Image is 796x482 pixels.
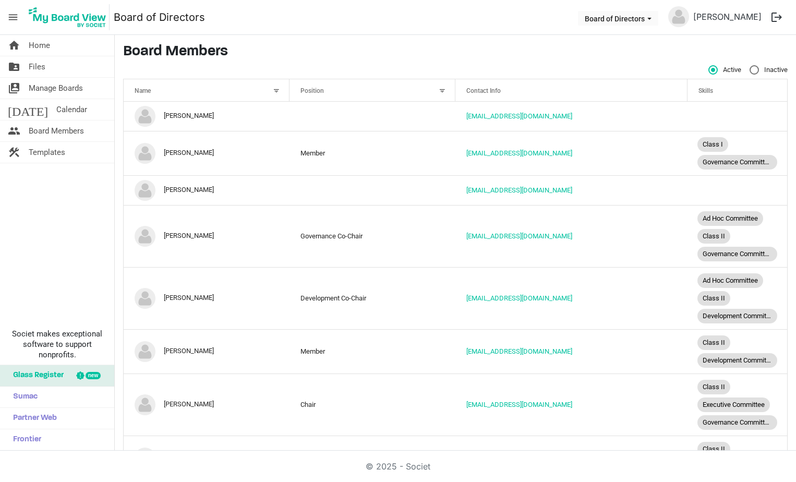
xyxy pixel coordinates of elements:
[688,373,787,436] td: Class IIExecutive CommitteeGovernance Committee is template cell column header Skills
[3,7,23,27] span: menu
[135,226,155,247] img: no-profile-picture.svg
[29,121,84,141] span: Board Members
[290,205,455,267] td: Governance Co-Chair column header Position
[466,87,501,94] span: Contact Info
[455,329,688,373] td: scaranojl2@upmc.edu is template cell column header Contact Info
[290,436,455,480] td: Member column header Position
[29,142,65,163] span: Templates
[688,436,787,480] td: Class IIDevelopment Committee is template cell column header Skills
[466,347,572,355] a: [EMAIL_ADDRESS][DOMAIN_NAME]
[8,56,20,77] span: folder_shared
[466,294,572,302] a: [EMAIL_ADDRESS][DOMAIN_NAME]
[135,106,155,127] img: no-profile-picture.svg
[135,288,155,309] img: no-profile-picture.svg
[8,121,20,141] span: people
[766,6,788,28] button: logout
[135,87,151,94] span: Name
[466,112,572,120] a: [EMAIL_ADDRESS][DOMAIN_NAME]
[135,448,155,468] img: no-profile-picture.svg
[688,131,787,175] td: Class IGovernance Committee is template cell column header Skills
[8,78,20,99] span: switch_account
[290,267,455,329] td: Development Co-Chair column header Position
[8,35,20,56] span: home
[124,329,290,373] td: Jamie Scarano is template cell column header Name
[290,373,455,436] td: Chair column header Position
[124,131,290,175] td: Ana Kay Yaghoubian is template cell column header Name
[455,436,688,480] td: judith.upholster@fedex.com is template cell column header Contact Info
[466,149,572,157] a: [EMAIL_ADDRESS][DOMAIN_NAME]
[300,87,324,94] span: Position
[455,102,688,131] td: aswalga@pawomenwork.org is template cell column header Contact Info
[124,436,290,480] td: Judy Upholster is template cell column header Name
[688,102,787,131] td: is template cell column header Skills
[455,131,688,175] td: akyaghoubian@gmail.com is template cell column header Contact Info
[86,372,101,379] div: new
[135,143,155,164] img: no-profile-picture.svg
[29,78,83,99] span: Manage Boards
[5,329,110,360] span: Societ makes exceptional software to support nonprofits.
[708,65,741,75] span: Active
[135,180,155,201] img: no-profile-picture.svg
[466,232,572,240] a: [EMAIL_ADDRESS][DOMAIN_NAME]
[8,99,48,120] span: [DATE]
[26,4,110,30] img: My Board View Logo
[578,11,658,26] button: Board of Directors dropdownbutton
[124,267,290,329] td: Hollie Geitner is template cell column header Name
[466,186,572,194] a: [EMAIL_ADDRESS][DOMAIN_NAME]
[8,142,20,163] span: construction
[455,267,688,329] td: hgeitner@duqlight.com is template cell column header Contact Info
[688,175,787,205] td: is template cell column header Skills
[466,401,572,408] a: [EMAIL_ADDRESS][DOMAIN_NAME]
[8,408,57,429] span: Partner Web
[29,35,50,56] span: Home
[123,43,788,61] h3: Board Members
[290,329,455,373] td: Member column header Position
[8,429,41,450] span: Frontier
[668,6,689,27] img: no-profile-picture.svg
[290,102,455,131] td: column header Position
[455,373,688,436] td: jazmine.grant@pnc.com is template cell column header Contact Info
[688,205,787,267] td: Ad Hoc CommitteeClass IIGovernance Committee is template cell column header Skills
[124,373,290,436] td: Jazmine Grant is template cell column header Name
[26,4,114,30] a: My Board View Logo
[290,175,455,205] td: column header Position
[114,7,205,28] a: Board of Directors
[29,56,45,77] span: Files
[750,65,788,75] span: Inactive
[688,329,787,373] td: Class IIDevelopment Committee is template cell column header Skills
[688,267,787,329] td: Ad Hoc CommitteeClass IIDevelopment Committee is template cell column header Skills
[455,175,688,205] td: ceidsvoog@pawomenwork.org is template cell column header Contact Info
[124,205,290,267] td: Ebony Dendy is template cell column header Name
[366,461,430,472] a: © 2025 - Societ
[135,394,155,415] img: no-profile-picture.svg
[124,175,290,205] td: Cecelia Eidsvoog is template cell column header Name
[698,87,713,94] span: Skills
[290,131,455,175] td: Member column header Position
[56,99,87,120] span: Calendar
[124,102,290,131] td: Abby Swalga is template cell column header Name
[455,205,688,267] td: ebonydendy@gmail.com is template cell column header Contact Info
[135,341,155,362] img: no-profile-picture.svg
[689,6,766,27] a: [PERSON_NAME]
[8,387,38,407] span: Sumac
[8,365,64,386] span: Glass Register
